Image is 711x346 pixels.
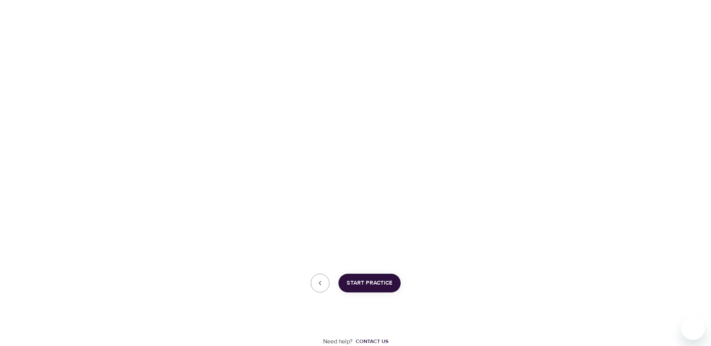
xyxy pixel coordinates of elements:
button: Start Practice [338,274,401,292]
span: Start Practice [347,278,392,288]
div: Contact us [356,338,388,345]
p: Need help? [323,337,353,346]
iframe: Button to launch messaging window [681,316,705,340]
a: Contact us [353,338,388,345]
